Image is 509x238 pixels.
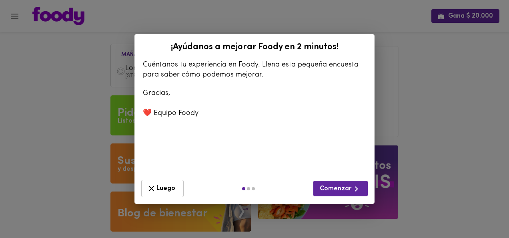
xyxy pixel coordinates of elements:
span: Luego [146,184,178,194]
h2: ¡Ayúdanos a mejorar Foody en 2 minutos! [139,42,370,52]
p: Cuéntanos tu experiencia en Foody. Llena esta pequeña encuesta para saber cómo podemos mejorar. [143,60,366,80]
button: Luego [141,180,184,197]
p: Gracias, ❤️ Equipo Foody [143,88,366,119]
iframe: Messagebird Livechat Widget [463,192,501,230]
button: Comenzar [313,181,368,196]
span: Comenzar [320,184,361,194]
